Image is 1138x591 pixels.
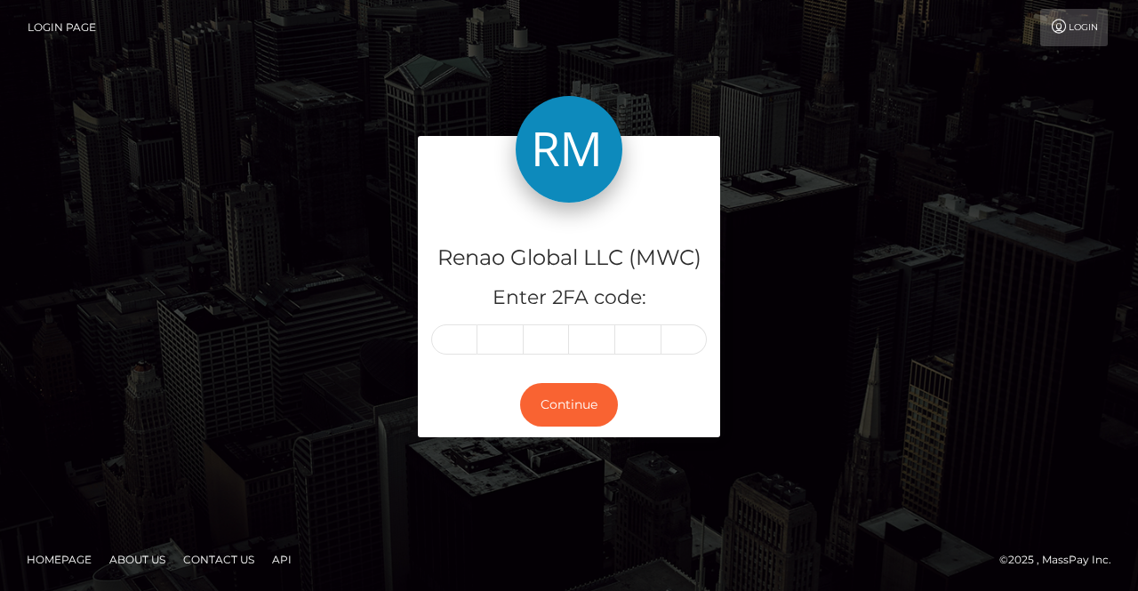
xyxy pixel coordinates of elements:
button: Continue [520,383,618,427]
h5: Enter 2FA code: [431,284,707,312]
img: Renao Global LLC (MWC) [516,96,622,203]
a: Login [1040,9,1108,46]
div: © 2025 , MassPay Inc. [999,550,1125,570]
a: API [265,546,299,573]
a: Contact Us [176,546,261,573]
a: Login Page [28,9,96,46]
a: Homepage [20,546,99,573]
h4: Renao Global LLC (MWC) [431,243,707,274]
a: About Us [102,546,172,573]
